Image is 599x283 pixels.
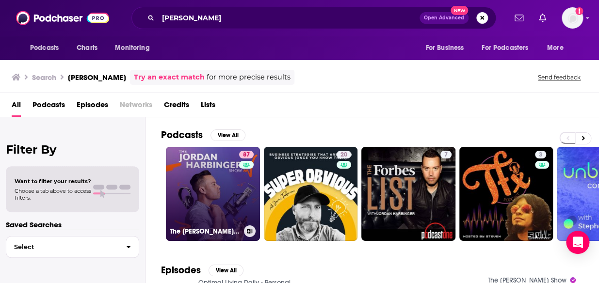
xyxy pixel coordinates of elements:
a: 7 [440,151,452,158]
span: Charts [77,41,97,55]
button: View All [209,265,243,276]
span: 3 [539,150,542,160]
span: More [547,41,564,55]
h3: [PERSON_NAME] [68,73,126,82]
a: 3 [459,147,553,241]
img: User Profile [562,7,583,29]
span: Networks [120,97,152,117]
button: open menu [108,39,162,57]
button: open menu [475,39,542,57]
h3: Search [32,73,56,82]
h2: Filter By [6,142,139,157]
button: View All [210,129,245,141]
a: 20 [337,151,351,158]
p: Saved Searches [6,220,139,229]
div: Open Intercom Messenger [566,231,589,254]
a: Show notifications dropdown [511,10,527,26]
a: 7 [361,147,455,241]
span: Open Advanced [424,16,464,20]
a: 87The [PERSON_NAME] Show [166,147,260,241]
a: Show notifications dropdown [535,10,550,26]
span: Want to filter your results? [15,178,91,185]
button: open menu [23,39,71,57]
h2: Episodes [161,264,201,276]
a: Charts [70,39,103,57]
a: Try an exact match [134,72,205,83]
h3: The [PERSON_NAME] Show [170,227,240,236]
button: Send feedback [535,73,583,81]
svg: Add a profile image [575,7,583,15]
a: Lists [201,97,215,117]
span: 87 [243,150,250,160]
span: For Business [425,41,464,55]
span: Podcasts [30,41,59,55]
button: open menu [540,39,576,57]
button: Show profile menu [562,7,583,29]
div: Search podcasts, credits, & more... [131,7,496,29]
button: open menu [419,39,476,57]
span: Monitoring [115,41,149,55]
span: Logged in as megcassidy [562,7,583,29]
a: Podcasts [32,97,65,117]
span: Choose a tab above to access filters. [15,188,91,201]
a: PodcastsView All [161,129,245,141]
a: All [12,97,21,117]
a: 3 [535,151,546,158]
span: 20 [340,150,347,160]
a: Credits [164,97,189,117]
span: for more precise results [207,72,291,83]
a: EpisodesView All [161,264,243,276]
a: 20 [264,147,358,241]
span: Select [6,244,118,250]
span: New [451,6,468,15]
button: Select [6,236,139,258]
a: Episodes [77,97,108,117]
span: For Podcasters [482,41,528,55]
a: 87 [239,151,254,158]
span: 7 [444,150,448,160]
img: Podchaser - Follow, Share and Rate Podcasts [16,9,109,27]
input: Search podcasts, credits, & more... [158,10,420,26]
button: Open AdvancedNew [420,12,469,24]
h2: Podcasts [161,129,203,141]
